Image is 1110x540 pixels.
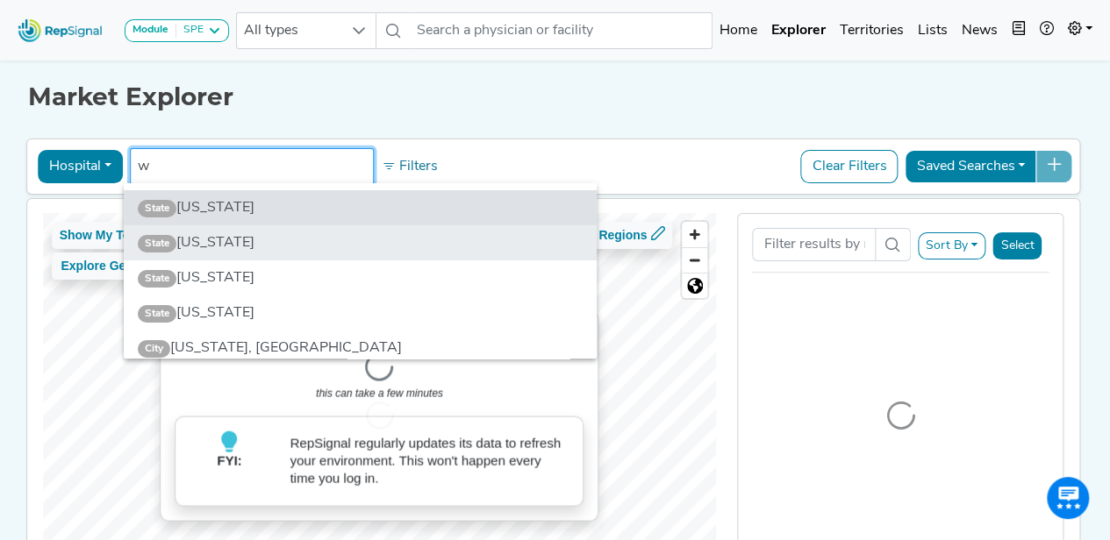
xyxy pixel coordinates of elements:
h1: Market Explorer [28,82,1083,112]
li: West Virginia [124,225,597,260]
li: Washington, DC [124,330,597,366]
a: Explorer [764,13,833,48]
span: State [138,305,176,323]
span: State [138,200,176,217]
button: Show My Territories [52,222,184,249]
li: Wyoming [124,295,597,330]
button: Manage Regions [541,222,672,249]
input: Search a physician or facility [410,12,713,49]
button: ModuleSPE [125,19,229,42]
span: Reset zoom [682,274,707,298]
span: State [138,235,176,252]
button: Saved Searches [905,150,1036,183]
a: Home [713,13,764,48]
span: All types [237,13,342,48]
button: Explore Geography [52,252,184,280]
li: Wisconsin [124,260,597,295]
a: News [955,13,1005,48]
a: Territories [833,13,911,48]
button: Zoom out [682,247,707,273]
p: RepSignal regularly updates its data to refresh your environment. This won't happen every time yo... [290,435,569,487]
span: City [138,340,170,358]
button: Intel Book [1005,13,1033,48]
button: Clear Filters [800,150,898,183]
button: Zoom in [682,222,707,247]
img: lightbulb [219,430,240,451]
p: this can take a few minutes [175,384,584,401]
button: Filters [377,152,442,181]
li: Washington [124,190,597,225]
strong: Module [132,25,168,35]
span: State [138,270,176,288]
input: Search by region, territory, or state [138,156,366,177]
p: FYI: [190,451,269,491]
button: Hospital [38,150,123,183]
div: SPE [176,24,204,38]
span: Zoom out [682,248,707,273]
button: Reset bearing to north [682,273,707,298]
a: Lists [911,13,955,48]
